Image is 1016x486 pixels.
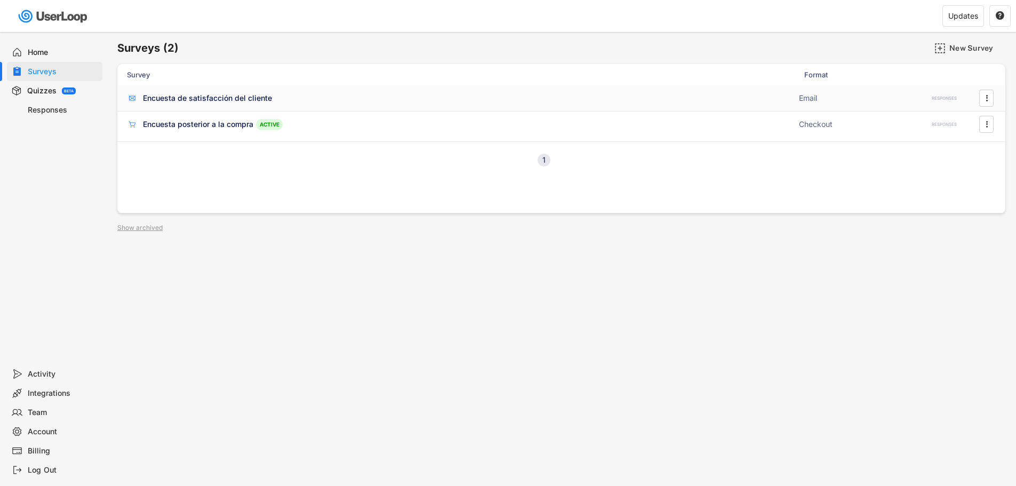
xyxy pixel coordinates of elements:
[799,119,906,130] div: Checkout
[64,89,74,93] div: BETA
[804,70,911,79] div: Format
[932,122,957,128] div: RESPONSES
[117,225,163,231] div: Show archived
[995,11,1005,21] button: 
[28,465,98,475] div: Log Out
[28,67,98,77] div: Surveys
[996,11,1004,20] text: 
[143,93,272,103] div: Encuesta de satisfacción del cliente
[986,92,988,103] text: 
[932,95,957,101] div: RESPONSES
[27,86,57,96] div: Quizzes
[28,408,98,418] div: Team
[28,47,98,58] div: Home
[949,43,1003,53] div: New Survey
[28,388,98,399] div: Integrations
[127,70,798,79] div: Survey
[981,90,992,106] button: 
[28,446,98,456] div: Billing
[143,119,253,130] div: Encuesta posterior a la compra
[981,116,992,132] button: 
[538,156,550,164] div: 1
[117,41,179,55] h6: Surveys (2)
[948,12,978,20] div: Updates
[799,93,906,103] div: Email
[986,118,988,130] text: 
[28,369,98,379] div: Activity
[934,43,946,54] img: AddMajor.svg
[16,5,91,27] img: userloop-logo-01.svg
[28,427,98,437] div: Account
[256,119,283,130] div: ACTIVE
[28,105,98,115] div: Responses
